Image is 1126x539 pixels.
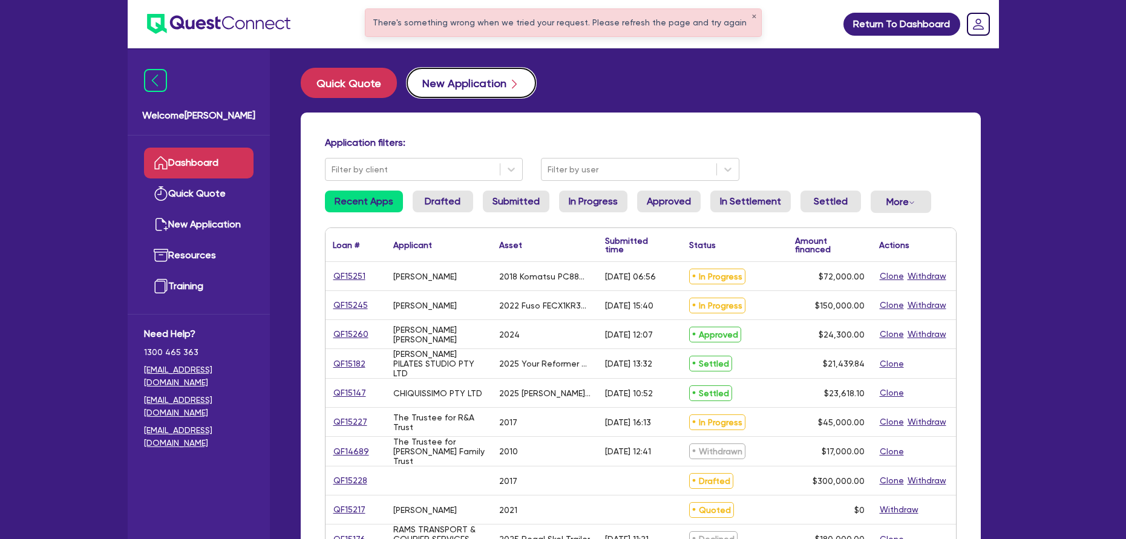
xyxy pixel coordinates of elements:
a: QF14689 [333,445,370,459]
button: Clone [879,298,905,312]
a: Dashboard [144,148,254,178]
button: Quick Quote [301,68,397,98]
button: ✕ [751,14,756,20]
div: Applicant [393,241,432,249]
button: Clone [879,445,905,459]
img: quest-connect-logo-blue [147,14,290,34]
div: 2024 [499,330,520,339]
span: In Progress [689,269,745,284]
a: QF15217 [333,503,366,517]
div: 2022 Fuso FECX1KR3SFBD [499,301,591,310]
a: [EMAIL_ADDRESS][DOMAIN_NAME] [144,394,254,419]
a: Return To Dashboard [843,13,960,36]
span: Need Help? [144,327,254,341]
button: Withdraw [907,327,947,341]
div: 2021 [499,505,517,515]
span: Quoted [689,502,734,518]
button: Clone [879,357,905,371]
div: 2025 [PERSON_NAME] Platinum Plasma Pen and Apilus Senior 3G [499,388,591,398]
button: Withdraw [879,503,919,517]
span: $17,000.00 [822,446,865,456]
div: Submitted time [605,237,664,253]
span: Welcome [PERSON_NAME] [142,108,255,123]
img: icon-menu-close [144,69,167,92]
button: Withdraw [907,269,947,283]
button: Clone [879,415,905,429]
button: Withdraw [907,415,947,429]
span: $24,300.00 [819,330,865,339]
img: resources [154,248,168,263]
button: New Application [407,68,536,98]
button: Dropdown toggle [871,191,931,213]
div: Loan # [333,241,359,249]
a: QF15245 [333,298,368,312]
div: [DATE] 12:41 [605,446,651,456]
div: [DATE] 13:32 [605,359,652,368]
div: 2017 [499,476,517,486]
div: [PERSON_NAME] [PERSON_NAME] [393,325,485,344]
div: [DATE] 15:40 [605,301,653,310]
div: [PERSON_NAME] PILATES STUDIO PTY LTD [393,349,485,378]
div: The Trustee for R&A Trust [393,413,485,432]
span: $0 [854,505,865,515]
a: Settled [800,191,861,212]
img: quick-quote [154,186,168,201]
div: Amount financed [795,237,865,253]
img: training [154,279,168,293]
div: 2010 [499,446,518,456]
a: Approved [637,191,701,212]
div: 2017 [499,417,517,427]
a: QF15260 [333,327,369,341]
div: 2025 Your Reformer Envey [499,359,591,368]
div: [DATE] 12:07 [605,330,653,339]
span: Approved [689,327,741,342]
a: Dropdown toggle [963,8,994,40]
span: Settled [689,385,732,401]
div: CHIQUISSIMO PTY LTD [393,388,482,398]
a: In Progress [559,191,627,212]
span: Drafted [689,473,733,489]
button: Withdraw [907,298,947,312]
a: In Settlement [710,191,791,212]
a: Submitted [483,191,549,212]
span: Withdrawn [689,443,745,459]
a: QF15227 [333,415,368,429]
a: QF15182 [333,357,366,371]
div: Status [689,241,716,249]
div: [DATE] 06:56 [605,272,656,281]
div: [DATE] 10:52 [605,388,653,398]
div: Asset [499,241,522,249]
button: Clone [879,269,905,283]
a: Quick Quote [144,178,254,209]
a: QF15147 [333,386,367,400]
span: In Progress [689,298,745,313]
button: Withdraw [907,474,947,488]
a: Training [144,271,254,302]
a: Drafted [413,191,473,212]
div: [PERSON_NAME] [393,301,457,310]
span: $150,000.00 [815,301,865,310]
img: new-application [154,217,168,232]
a: QF15228 [333,474,368,488]
a: Quick Quote [301,68,407,98]
button: Clone [879,327,905,341]
span: $300,000.00 [813,476,865,486]
a: [EMAIL_ADDRESS][DOMAIN_NAME] [144,424,254,449]
div: [PERSON_NAME] [393,272,457,281]
span: In Progress [689,414,745,430]
div: Actions [879,241,909,249]
span: $23,618.10 [824,388,865,398]
a: [EMAIL_ADDRESS][DOMAIN_NAME] [144,364,254,389]
a: New Application [144,209,254,240]
div: There's something wrong when we tried your request. Please refresh the page and try again [365,9,761,36]
span: $21,439.84 [823,359,865,368]
button: Clone [879,474,905,488]
div: [PERSON_NAME] [393,505,457,515]
div: [DATE] 16:13 [605,417,651,427]
span: $45,000.00 [818,417,865,427]
div: The Trustee for [PERSON_NAME] Family Trust [393,437,485,466]
button: Clone [879,386,905,400]
div: 2018 Komatsu PC88MR [499,272,591,281]
span: 1300 465 363 [144,346,254,359]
